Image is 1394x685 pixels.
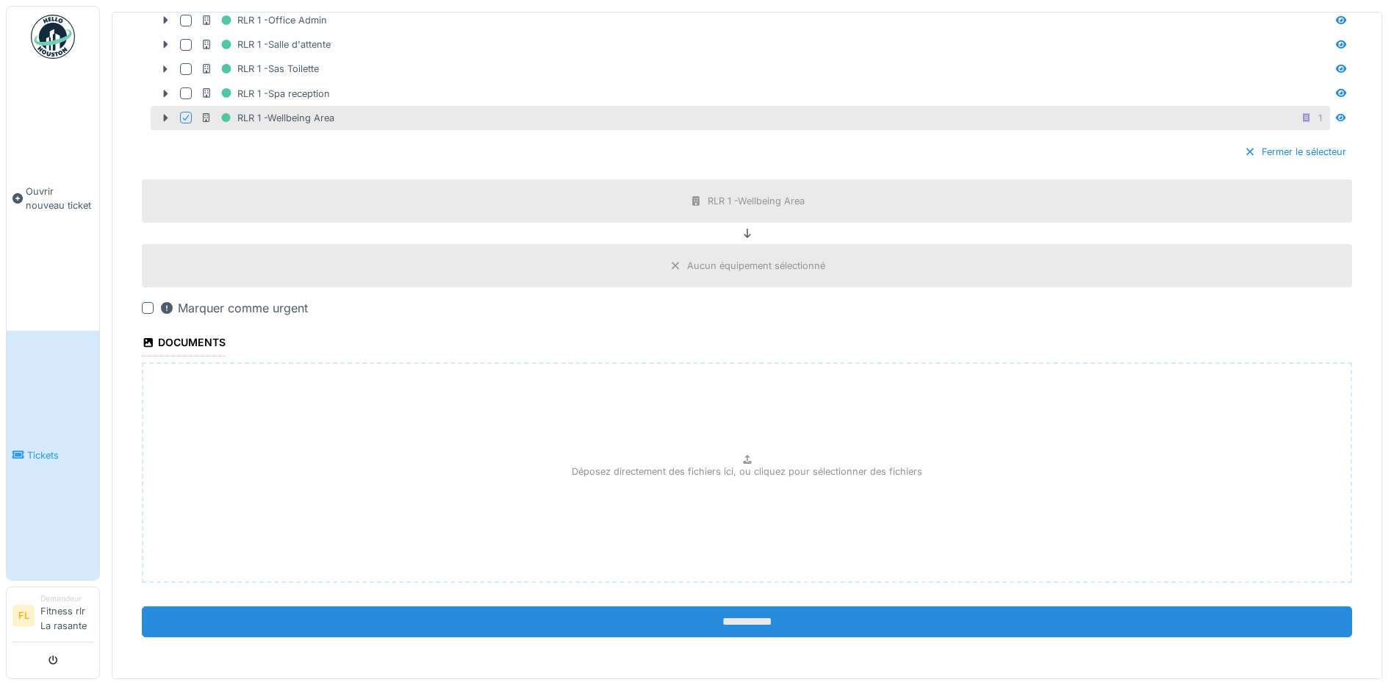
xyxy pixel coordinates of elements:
div: Demandeur [40,593,93,604]
div: RLR 1 -Wellbeing Area [708,194,805,208]
span: Tickets [27,448,93,462]
div: Fermer le sélecteur [1238,142,1352,162]
a: Ouvrir nouveau ticket [7,67,99,331]
a: Tickets [7,331,99,580]
img: Badge_color-CXgf-gQk.svg [31,15,75,59]
div: Marquer comme urgent [159,299,308,317]
li: FL [12,605,35,627]
a: FL DemandeurFitness rlr La rasante [12,593,93,642]
p: Déposez directement des fichiers ici, ou cliquez pour sélectionner des fichiers [572,465,922,478]
div: Documents [142,331,226,356]
div: Aucun équipement sélectionné [687,259,825,273]
div: RLR 1 -Salle d'attente [201,35,331,54]
div: RLR 1 -Spa reception [201,85,330,103]
div: 1 [1318,111,1322,125]
div: RLR 1 -Wellbeing Area [201,109,334,127]
li: Fitness rlr La rasante [40,593,93,639]
span: Ouvrir nouveau ticket [26,184,93,212]
div: RLR 1 -Office Admin [201,11,327,29]
div: RLR 1 -Sas Toilette [201,60,319,78]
